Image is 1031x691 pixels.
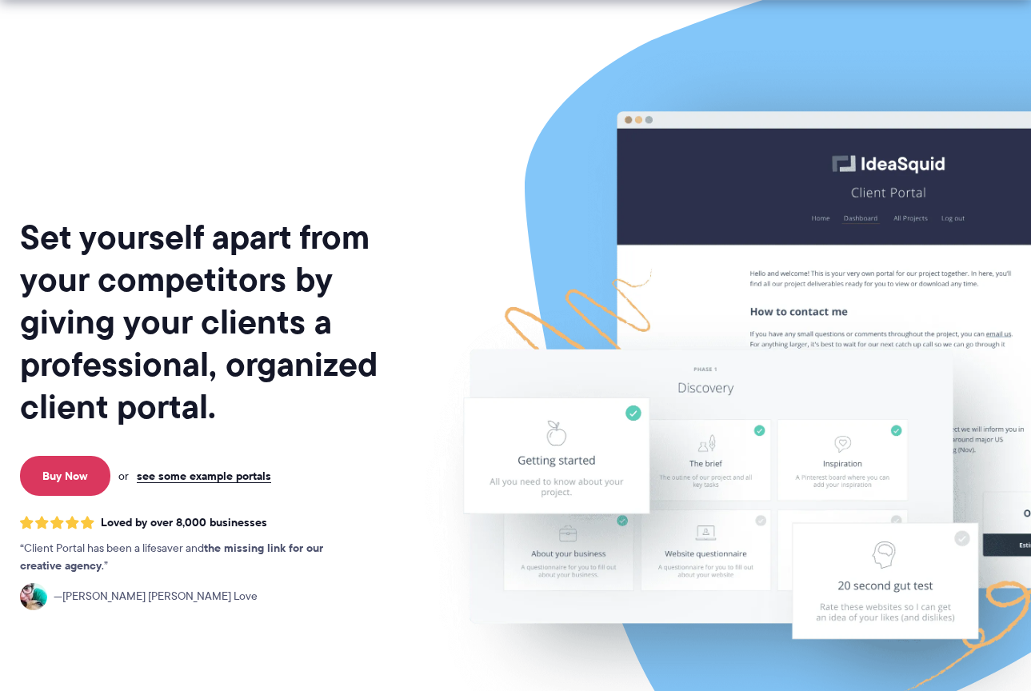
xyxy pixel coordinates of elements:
a: see some example portals [137,469,271,483]
span: Loved by over 8,000 businesses [101,516,267,529]
h1: Set yourself apart from your competitors by giving your clients a professional, organized client ... [20,216,417,428]
span: or [118,469,129,483]
strong: the missing link for our creative agency [20,539,323,574]
p: Client Portal has been a lifesaver and . [20,540,356,575]
span: [PERSON_NAME] [PERSON_NAME] Love [54,588,258,605]
a: Buy Now [20,456,110,496]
